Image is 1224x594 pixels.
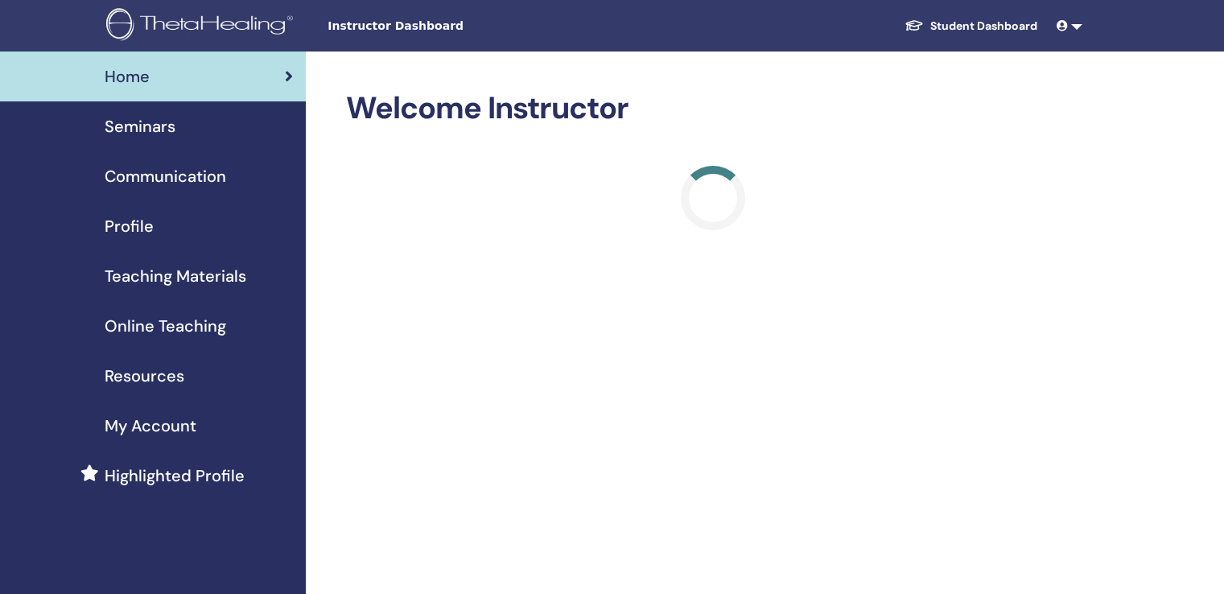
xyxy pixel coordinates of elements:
img: graduation-cap-white.svg [905,19,924,32]
span: Teaching Materials [105,264,246,288]
span: Instructor Dashboard [328,18,569,35]
span: Communication [105,164,226,188]
h2: Welcome Instructor [346,90,1079,127]
span: Home [105,64,150,89]
span: Highlighted Profile [105,464,245,488]
span: Profile [105,214,154,238]
span: My Account [105,414,196,438]
span: Seminars [105,114,175,138]
span: Resources [105,364,184,388]
img: logo.png [106,8,299,44]
span: Online Teaching [105,314,226,338]
a: Student Dashboard [892,11,1050,41]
